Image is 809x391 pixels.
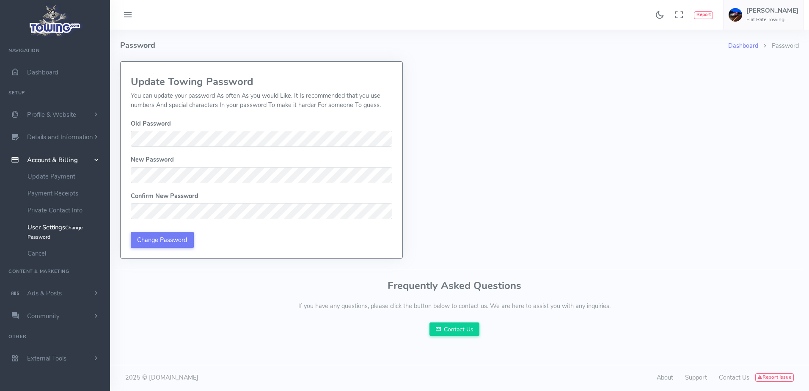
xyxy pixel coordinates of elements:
img: logo [27,3,84,39]
h6: Flat Rate Towing [746,17,798,22]
a: Contact Us [719,373,749,382]
span: Dashboard [27,68,58,77]
a: Private Contact Info [21,202,110,219]
h4: Password [120,30,728,61]
input: Change Password [131,232,194,248]
div: 2025 © [DOMAIN_NAME] [120,373,460,383]
span: Account & Billing [27,156,78,164]
li: Password [758,41,799,51]
span: Community [27,312,60,320]
button: Report [694,11,713,19]
a: Cancel [21,245,110,262]
h3: Update Towing Password [131,76,392,87]
a: Contact Us [429,322,479,336]
h3: Frequently Asked Questions [120,280,789,291]
dt: Confirm New Password [131,192,392,201]
a: Support [685,373,707,382]
dt: Old Password [131,119,392,129]
a: Update Payment [21,168,110,185]
p: If you have any questions, please click the button below to contact us. We are here to assist you... [120,302,789,311]
span: External Tools [27,354,66,363]
a: Dashboard [728,41,758,50]
p: You can update your password As often As you would Like. It Is recommended that you use numbers A... [131,91,392,110]
a: About [657,373,673,382]
h5: [PERSON_NAME] [746,7,798,14]
img: user-image [729,8,742,22]
span: Ads & Posts [27,289,62,297]
button: Report Issue [755,373,794,382]
a: User SettingsChange Password [21,219,110,245]
span: Profile & Website [27,110,76,119]
a: Payment Receipts [21,185,110,202]
span: Details and Information [27,133,93,142]
dt: New Password [131,155,392,165]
